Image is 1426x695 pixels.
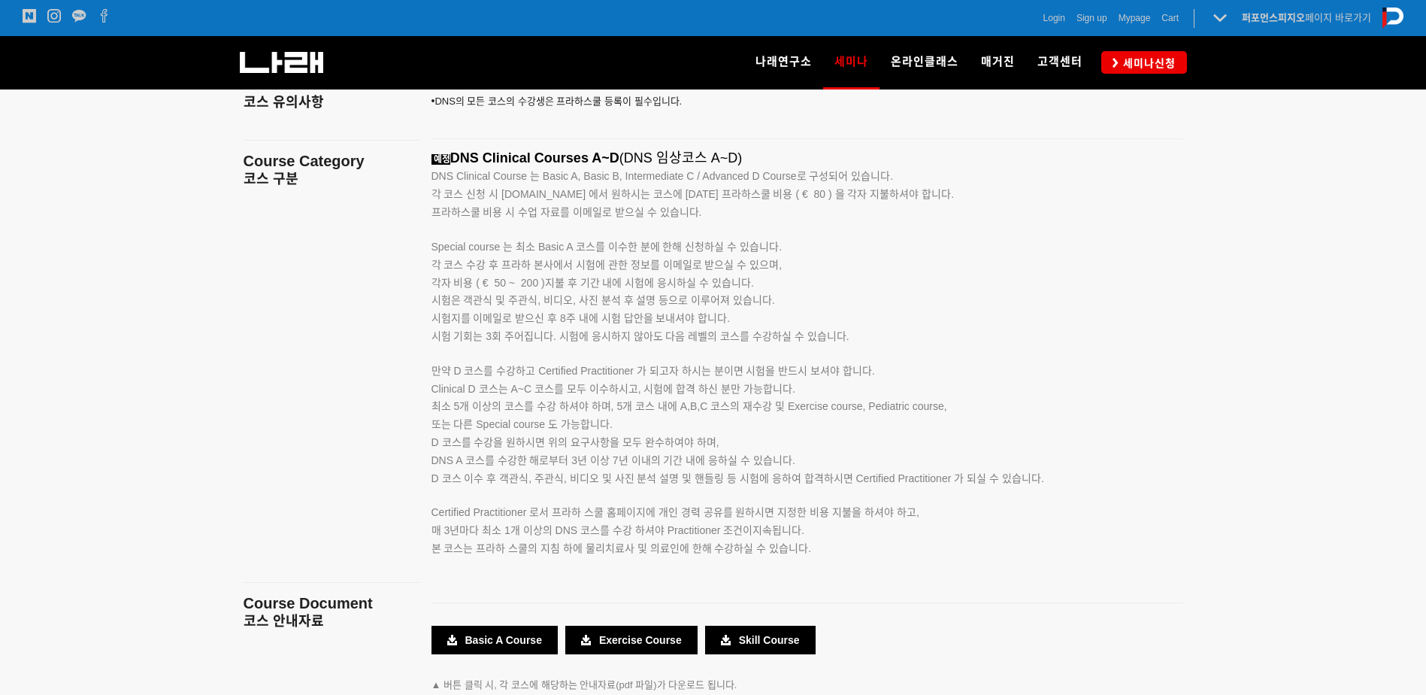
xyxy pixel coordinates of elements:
[431,95,435,107] span: •
[431,418,613,430] span: 또는 다른 Special course 도 가능합니다.
[1242,12,1371,23] a: 퍼포먼스피지오페이지 바로가기
[431,277,754,289] span: 각자 비용 ( € 50 ~ 200 )지불 후 기간 내에 시험에 응시하실 수 있습니다.
[431,259,783,271] span: 각 코스 수강 후 프라하 본사에서 시험에 관한 정보를 이메일로 받으실 수 있으며,
[1037,55,1082,68] span: 고객센터
[244,153,365,169] span: Course Category
[431,170,894,182] span: DNS Clinical Course 는 Basic A, Basic B, Intermediate C / Advanced D Course로 구성되어 있습니다.
[619,150,743,165] span: (DNS 임상코스 A~D)
[431,330,849,342] span: 시험 기회는 3회 주어집니다. 시험에 응시하지 않아도 다음 레벨의 코스를 수강하실 수 있습니다.
[431,524,753,536] span: 매 3년마다 최소 1개 이상의 DNS 코스를 수강 하셔야 Practitioner 조건이
[244,171,298,187] span: 코스 구분
[834,50,868,74] span: 세미나
[244,76,346,93] span: Course Notice
[1101,51,1187,73] a: 세미나신청
[431,75,1146,128] p: DNS의 모든 코스의 수강생은 프라하스쿨 등록이 필수입니다.
[1119,11,1151,26] a: Mypage
[431,188,955,200] span: 각 코스 신청 시 [DOMAIN_NAME] 에서 원하시는 코스에 [DATE] 프라하스쿨 비용 ( € 80 ) 을 각자 지불하셔야 합니다.
[431,506,919,518] span: Certified Practitioner 로서 프라하 스쿨 홈페이지에 개인 경력 공유를 원하시면 지정한 비용 지불을 하셔야 하고,
[431,542,812,554] span: 본 코스는 프라하 스쿨의 지침 하에 물리치료사 및 의료인에 한해 수강하실 수 있습니다.
[1161,11,1179,26] a: Cart
[565,626,698,654] a: Exercise Course
[450,150,619,165] span: DNS Clinical Courses A~D
[431,206,702,218] span: 프라하스쿨 비용 시 수업 자료를 이메일로 받으실 수 있습니다.
[431,626,558,654] a: Basic A Course
[431,241,783,253] span: Special course 는 최소 Basic A 코스를 이수한 분에 한해 신청하실 수 있습니다.
[752,524,804,536] span: 지속됩니다.
[1242,12,1305,23] strong: 퍼포먼스피지오
[431,454,795,466] span: DNS A 코스를 수강한 해로부터 3년 이상 7년 이내의 기간 내에 응하실 수 있습니다.
[1026,36,1094,89] a: 고객센터
[431,365,876,377] span: 만약 D 코스를 수강하고 Certified Practitioner 가 되고자 하시는 분이면 시험을 반드시 보셔야 합니다.
[1076,11,1107,26] a: Sign up
[244,595,373,612] span: Course Document
[431,679,737,690] span: ▲ 버튼 클릭 시, 각 코스에 해당하는 안내자료(pdf 파일)가 다운로드 됩니다.
[431,383,795,395] span: Clinical D 코스는 A~C 코스를 모두 이수하시고, 시험에 합격 하신 분만 가능합니다.
[244,614,324,629] span: 코스 안내자료
[431,400,947,412] span: 최소 5개 이상의 코스를 수강 하셔야 하며, 5개 코스 내에 A,B,C 코스의 재수강 및 Exercise course, Pediatric course,
[880,36,970,89] a: 온라인클래스
[244,95,324,110] span: 코스 유의사항
[970,36,1026,89] a: 매거진
[891,55,958,68] span: 온라인클래스
[431,312,731,324] span: 시험지를 이메일로 받으신 후 8주 내에 시험 답안을 보내셔야 합니다.
[431,472,1044,484] span: D 코스 이수 후 객관식, 주관식, 비디오 및 사진 분석 설명 및 핸들링 등 시험에 응하여 합격하시면 Certified Practitioner 가 되실 수 있습니다.
[431,294,775,306] span: 시험은 객관식 및 주관식, 비디오, 사진 분석 후 설명 등으로 이루어져 있습니다.
[434,154,450,165] strong: 예정
[755,55,812,68] span: 나래연구소
[981,55,1015,68] span: 매거진
[1119,56,1176,71] span: 세미나신청
[744,36,823,89] a: 나래연구소
[705,626,816,654] a: Skill Course
[1043,11,1065,26] a: Login
[431,436,719,448] span: D 코스를 수강을 원하시면 위의 요구사항을 모두 완수하여야 하며,
[823,36,880,89] a: 세미나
